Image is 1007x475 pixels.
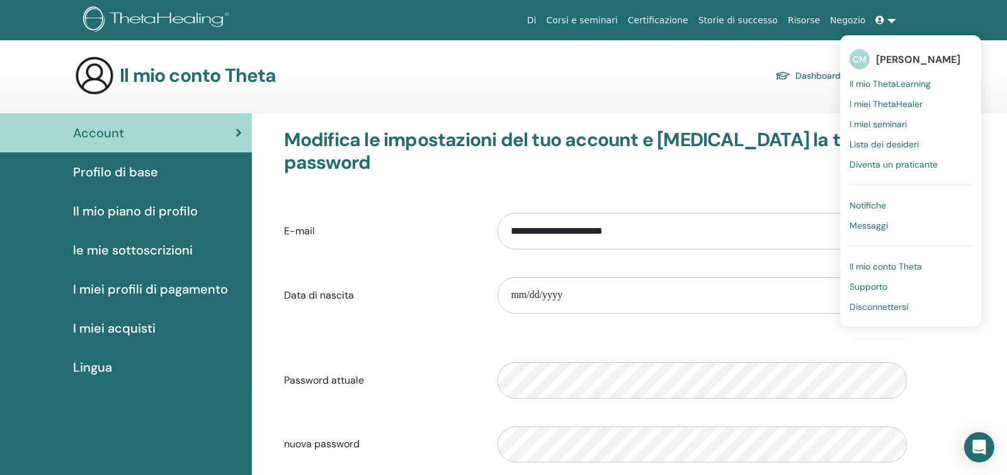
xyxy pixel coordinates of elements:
a: Storie di successo [693,9,783,32]
span: I miei profili di pagamento [73,280,228,299]
img: logo.png [83,6,234,35]
span: CM [850,49,870,69]
img: graduation-cap.svg [775,71,790,81]
span: Notifiche [850,200,886,211]
span: Lista dei desideri [850,139,919,150]
span: le mie sottoscrizioni [73,241,193,260]
label: E-mail [275,219,489,243]
h3: Il mio conto Theta [120,64,276,87]
span: Disconnettersi [850,301,908,312]
span: Account [73,123,124,142]
h3: Modifica le impostazioni del tuo account e [MEDICAL_DATA] la tua password [284,129,907,174]
span: I miei ThetaHealer [850,98,923,110]
span: Supporto [850,281,887,292]
span: I miei acquisti [73,319,156,338]
span: Il mio piano di profilo [73,202,198,220]
a: Dashboard per studenti [775,67,895,84]
a: Supporto [850,277,972,297]
a: Risorse [783,9,825,32]
div: Open Intercom Messenger [964,432,994,462]
span: [PERSON_NAME] [876,53,960,66]
a: Disconnettersi [850,297,972,317]
a: Messaggi [850,215,972,236]
span: Lingua [73,358,112,377]
a: CM[PERSON_NAME] [850,45,972,74]
label: Password attuale [275,369,489,392]
a: Negozio [825,9,870,32]
span: Diventa un praticante [850,159,938,170]
a: Corsi e seminari [542,9,623,32]
span: Il mio ThetaLearning [850,78,931,89]
a: Diventa un praticante [850,154,972,175]
span: Messaggi [850,220,888,231]
label: nuova password [275,432,489,456]
a: Lista dei desideri [850,134,972,154]
a: I miei seminari [850,114,972,134]
span: Il mio conto Theta [850,261,922,272]
span: Profilo di base [73,163,158,181]
a: Certificazione [623,9,693,32]
span: I miei seminari [850,118,907,130]
a: Il mio conto Theta [850,256,972,277]
img: generic-user-icon.jpg [74,55,115,96]
a: I miei ThetaHealer [850,94,972,114]
a: Il mio ThetaLearning [850,74,972,94]
a: Notifiche [850,195,972,215]
label: Data di nascita [275,283,489,307]
a: Di [522,9,542,32]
